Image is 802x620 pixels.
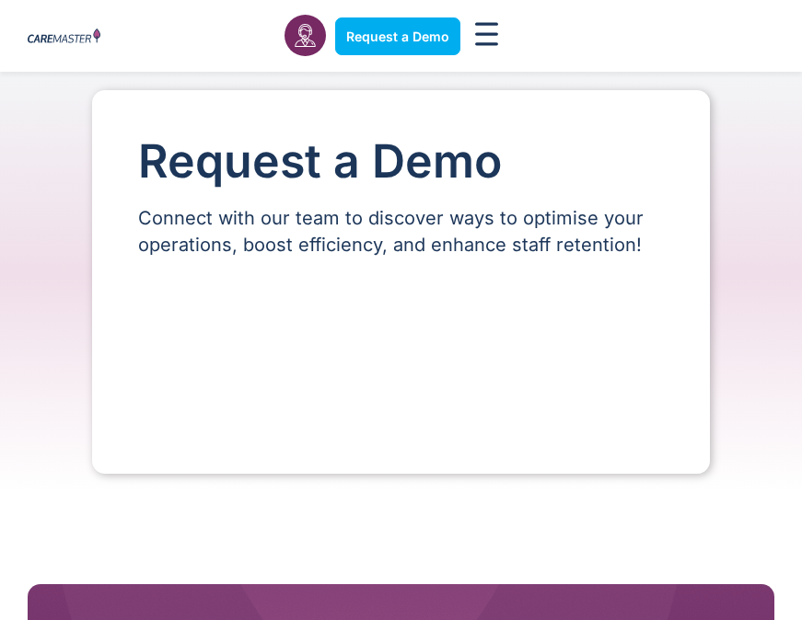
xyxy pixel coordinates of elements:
h1: Request a Demo [138,136,664,187]
p: Connect with our team to discover ways to optimise your operations, boost efficiency, and enhance... [138,205,664,258]
div: Menu Toggle [470,17,505,56]
iframe: Form 0 [138,290,664,428]
a: Request a Demo [335,17,460,55]
span: Request a Demo [346,29,449,44]
img: CareMaster Logo [28,29,100,45]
